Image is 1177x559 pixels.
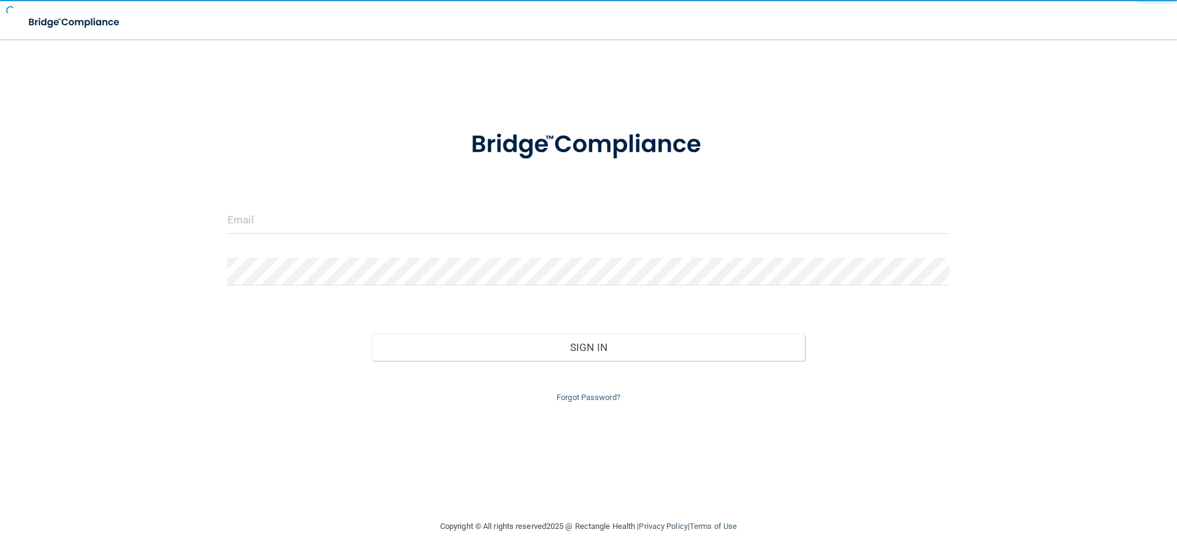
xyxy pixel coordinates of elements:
div: Copyright © All rights reserved 2025 @ Rectangle Health | | [365,507,812,546]
img: bridge_compliance_login_screen.278c3ca4.svg [18,10,131,35]
a: Terms of Use [690,522,737,531]
a: Privacy Policy [639,522,687,531]
button: Sign In [372,334,806,361]
img: bridge_compliance_login_screen.278c3ca4.svg [446,113,731,177]
input: Email [227,206,950,234]
a: Forgot Password? [557,393,620,402]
